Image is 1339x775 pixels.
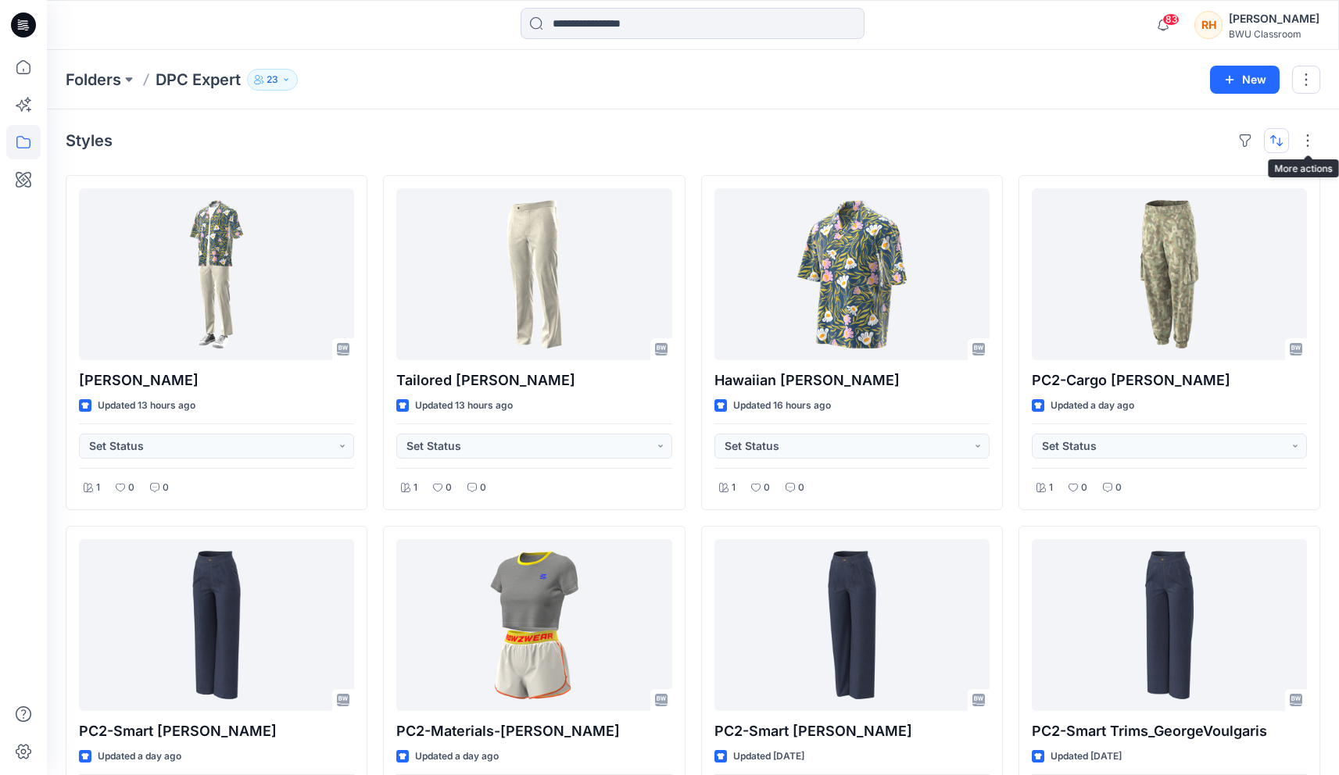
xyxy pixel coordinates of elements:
p: 23 [267,71,278,88]
p: PC2-Smart [PERSON_NAME] [79,720,354,742]
p: Updated [DATE] [733,748,804,765]
div: BWU Classroom [1229,28,1319,40]
div: [PERSON_NAME] [1229,9,1319,28]
button: 23 [247,69,298,91]
a: Folders [66,69,121,91]
p: 1 [96,480,100,496]
a: PC2-Smart Trims_Hans Olsson [79,539,354,711]
p: PC2-Cargo [PERSON_NAME] [1032,370,1307,391]
p: 0 [798,480,804,496]
p: Updated [DATE] [1051,748,1122,765]
h4: Styles [66,131,113,150]
p: Tailored [PERSON_NAME] [396,370,671,391]
p: 0 [163,480,169,496]
p: Updated 13 hours ago [98,398,195,414]
span: 83 [1162,13,1180,26]
a: OUTFIT_Hans Olsson [79,188,354,360]
p: Updated a day ago [98,748,181,765]
p: 0 [128,480,134,496]
p: 0 [1115,480,1122,496]
p: Hawaiian [PERSON_NAME] [714,370,990,391]
p: PC2-Smart [PERSON_NAME] [714,720,990,742]
p: 1 [1049,480,1053,496]
a: Hawaiian Shirt_Hans Olsson [714,188,990,360]
p: PC2-Materials-[PERSON_NAME] [396,720,671,742]
p: DPC Expert [156,69,241,91]
p: Updated 13 hours ago [415,398,513,414]
a: Tailored Pants_Hans Olsson [396,188,671,360]
p: 0 [480,480,486,496]
p: Updated a day ago [1051,398,1134,414]
div: RH [1194,11,1223,39]
p: PC2-Smart Trims_GeorgeVoulgaris [1032,720,1307,742]
a: PC2-Materials-Hans Olsson [396,539,671,711]
p: Updated 16 hours ago [733,398,831,414]
p: [PERSON_NAME] [79,370,354,391]
p: 1 [732,480,736,496]
p: Updated a day ago [415,748,499,765]
button: New [1210,66,1280,94]
p: 0 [446,480,452,496]
a: PC2-Smart Trims_astrid Hanenkamp [714,539,990,711]
p: 0 [1081,480,1087,496]
a: PC2-Smart Trims_GeorgeVoulgaris [1032,539,1307,711]
a: PC2-Cargo Pocket_Hans Olsson [1032,188,1307,360]
p: 1 [414,480,417,496]
p: 0 [764,480,770,496]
